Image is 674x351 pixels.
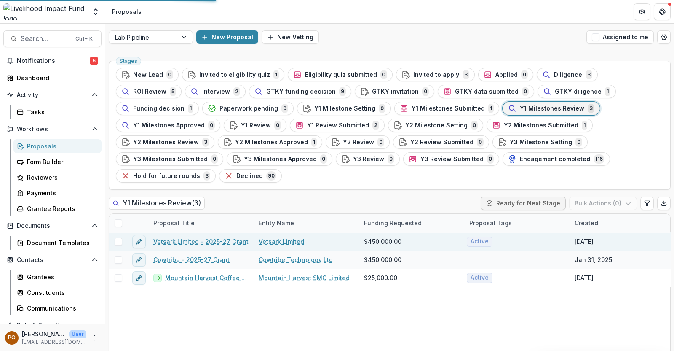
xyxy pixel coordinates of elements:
[27,273,95,281] div: Grantees
[153,255,230,264] a: Cowtribe - 2025-27 Grant
[17,73,95,82] div: Dashboard
[503,152,610,166] button: Engagement completed116
[393,135,489,149] button: Y2 Review Submitted0
[254,219,299,227] div: Entity Name
[116,119,220,132] button: Y1 Milestones Approved0
[112,7,142,16] div: Proposals
[297,102,391,115] button: Y1 Milestone Setting0
[17,256,88,264] span: Contacts
[588,104,594,113] span: 3
[438,85,534,98] button: GTKY data submitted0
[13,170,102,184] a: Reviewers
[586,30,654,44] button: Assigned to me
[586,70,592,79] span: 3
[133,139,199,146] span: Y2 Milestones Review
[471,121,478,130] span: 0
[133,105,185,112] span: Funding decision
[236,173,263,180] span: Declined
[13,155,102,169] a: Form Builder
[503,102,600,115] button: Y1 Milestones Review3
[27,108,95,116] div: Tasks
[27,189,95,197] div: Payments
[17,222,88,229] span: Documents
[116,169,216,183] button: Hold for future rounds3
[487,119,593,132] button: Y2 Milestones Submitted1
[575,255,612,264] div: Jan 31, 2025
[463,70,469,79] span: 3
[355,85,434,98] button: GTKY invitation0
[488,104,494,113] span: 1
[241,122,271,129] span: Y1 Review
[116,102,199,115] button: Funding decision1
[569,197,637,210] button: Bulk Actions (0)
[188,104,193,113] span: 1
[520,105,584,112] span: Y1 Milestones Review
[17,57,90,65] span: Notifications
[27,304,95,313] div: Communications
[634,3,650,20] button: Partners
[582,121,587,130] span: 1
[120,58,137,64] span: Stages
[520,156,590,163] span: Engagement completed
[196,30,258,44] button: New Proposal
[116,85,182,98] button: ROI Review5
[388,119,483,132] button: Y2 Milestone Setting0
[403,152,499,166] button: Y3 Review Submitted0
[372,88,419,95] span: GTKY invitation
[116,135,214,149] button: Y2 Milestones Review3
[3,122,102,136] button: Open Workflows
[109,5,145,18] nav: breadcrumb
[249,85,351,98] button: GTKY funding decision9
[339,87,346,96] span: 9
[537,68,598,81] button: Diligence3
[133,156,208,163] span: Y3 Milestones Submitted
[3,88,102,102] button: Open Activity
[570,219,603,227] div: Created
[640,197,654,210] button: Edit table settings
[281,104,288,113] span: 0
[13,202,102,216] a: Grantee Reports
[13,105,102,119] a: Tasks
[203,171,210,181] span: 3
[3,319,102,332] button: Open Data & Reporting
[274,121,281,130] span: 0
[13,270,102,284] a: Grantees
[22,329,66,338] p: [PERSON_NAME]
[575,237,594,246] div: [DATE]
[17,126,88,133] span: Workflows
[495,71,518,78] span: Applied
[359,214,464,232] div: Funding Requested
[455,88,519,95] span: GTKY data submitted
[492,135,588,149] button: Y3 Milestone Setting0
[521,70,528,79] span: 0
[412,105,485,112] span: Y1 Milestones Submitted
[259,273,350,282] a: Mountain Harvest SMC Limited
[199,71,270,78] span: Invited to eligibility quiz
[22,338,86,346] p: [EMAIL_ADDRESS][DOMAIN_NAME]
[148,214,254,232] div: Proposal Title
[320,154,327,164] span: 0
[13,139,102,153] a: Proposals
[235,139,308,146] span: Y2 Milestones Approved
[372,121,379,130] span: 2
[21,35,70,43] span: Search...
[133,71,163,78] span: New Lead
[422,87,429,96] span: 0
[13,301,102,315] a: Communications
[262,30,319,44] button: New Vetting
[305,71,377,78] span: Eligibility quiz submitted
[3,219,102,232] button: Open Documents
[74,34,94,43] div: Ctrl + K
[575,273,594,282] div: [DATE]
[554,71,582,78] span: Diligence
[657,30,671,44] button: Open table manager
[396,68,475,81] button: Invited to apply3
[405,122,468,129] span: Y2 Milestone Setting
[413,71,459,78] span: Invited to apply
[657,197,671,210] button: Export table data
[410,139,473,146] span: Y2 Review Submitted
[132,235,146,248] button: edit
[27,204,95,213] div: Grantee Reports
[165,273,249,282] a: Mountain Harvest Coffee - 2025 GTKY
[27,142,95,151] div: Proposals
